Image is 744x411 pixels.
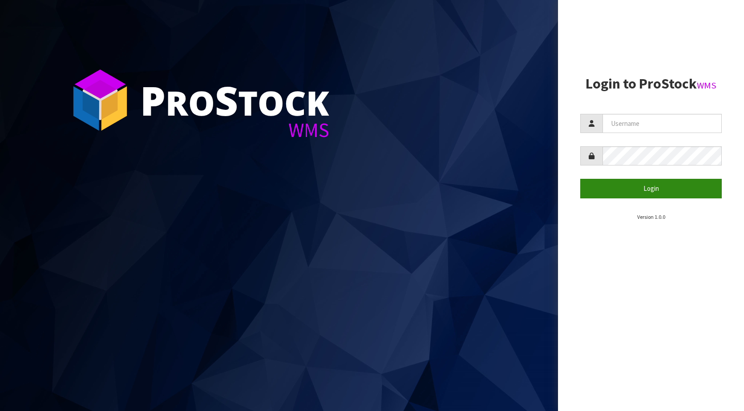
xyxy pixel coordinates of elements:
[140,80,329,120] div: ro tock
[215,73,238,127] span: S
[580,76,722,92] h2: Login to ProStock
[602,114,722,133] input: Username
[140,73,166,127] span: P
[637,214,665,220] small: Version 1.0.0
[697,80,716,91] small: WMS
[580,179,722,198] button: Login
[140,120,329,140] div: WMS
[67,67,133,133] img: ProStock Cube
